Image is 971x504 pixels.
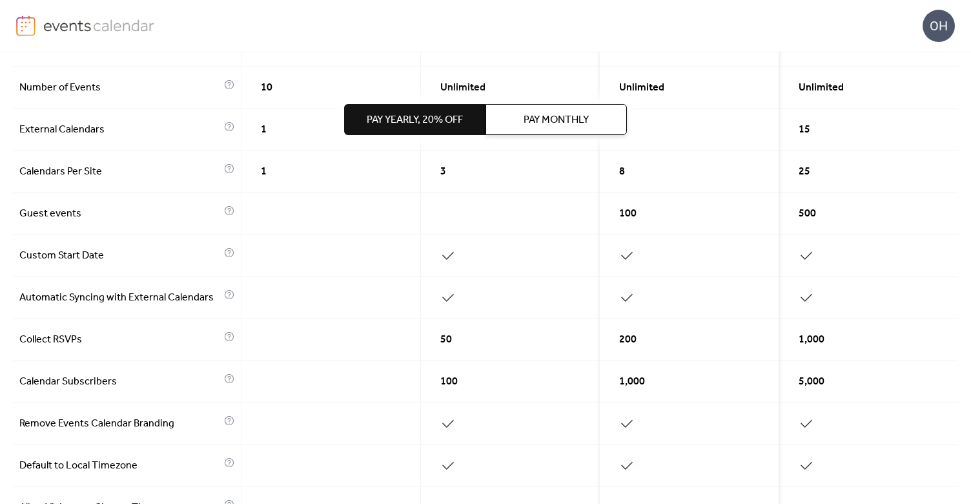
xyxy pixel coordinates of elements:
span: 500 [799,206,816,222]
span: 1 [261,122,267,138]
span: 1,000 [619,374,645,390]
span: 25 [799,164,810,180]
span: 1,000 [799,332,824,348]
img: logo-type [43,16,155,35]
span: Default to Local Timezone [19,458,221,474]
span: Calendar Subscribers [19,374,221,390]
span: Guest events [19,206,221,222]
span: 15 [799,122,810,138]
img: logo [16,16,36,36]
span: Collect RSVPs [19,332,221,348]
span: Unlimited [799,80,844,96]
span: 100 [440,374,458,390]
span: 5,000 [799,374,824,390]
span: External Calendars [19,122,221,138]
div: OH [923,10,955,42]
span: Custom Start Date [19,248,221,264]
button: Pay Monthly [486,104,627,135]
button: Pay Yearly, 20% off [344,104,486,135]
span: 200 [619,332,637,348]
span: 50 [440,332,452,348]
span: Automatic Syncing with External Calendars [19,290,221,306]
span: Number of Events [19,80,221,96]
span: 10 [261,80,272,96]
span: 1 [261,164,267,180]
span: Pay Monthly [524,112,589,128]
span: 100 [619,206,637,222]
span: Calendars Per Site [19,164,221,180]
span: Unlimited [619,80,664,96]
span: Pay Yearly, 20% off [367,112,463,128]
span: Remove Events Calendar Branding [19,416,221,432]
